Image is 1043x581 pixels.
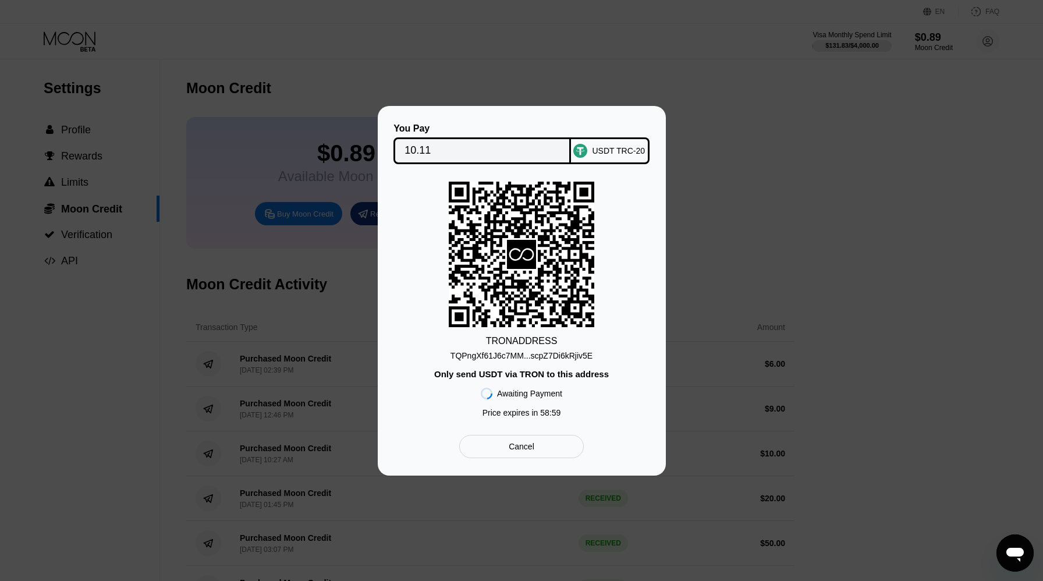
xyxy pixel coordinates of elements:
div: TRON ADDRESS [486,336,558,346]
div: TQPngXf61J6c7MM...scpZ7Di6kRjiv5E [450,346,593,360]
div: Cancel [509,441,534,452]
div: USDT TRC-20 [592,146,645,155]
div: You PayUSDT TRC-20 [395,123,648,164]
div: TQPngXf61J6c7MM...scpZ7Di6kRjiv5E [450,351,593,360]
span: 58 : 59 [540,408,560,417]
div: Only send USDT via TRON to this address [434,369,609,379]
div: You Pay [393,123,571,134]
iframe: Кнопка, открывающая окно обмена сообщениями; идет разговор [996,534,1034,572]
div: Awaiting Payment [497,389,562,398]
div: Price expires in [483,408,561,417]
div: Cancel [459,435,583,458]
